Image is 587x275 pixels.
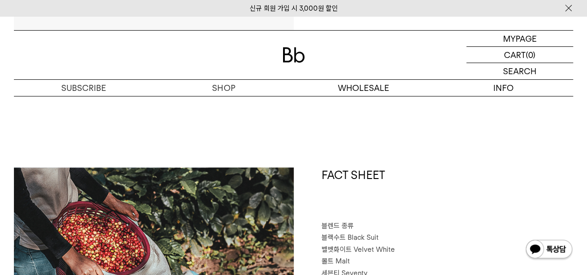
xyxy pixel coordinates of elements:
[466,31,573,47] a: MYPAGE
[466,47,573,63] a: CART (0)
[322,257,334,265] span: 몰트
[322,222,354,230] span: 블렌드 종류
[504,47,526,63] p: CART
[322,233,346,242] span: 블랙수트
[322,167,574,220] h1: FACT SHEET
[433,80,573,96] p: INFO
[503,63,536,79] p: SEARCH
[322,245,352,254] span: 벨벳화이트
[348,233,379,242] span: Black Suit
[14,80,154,96] a: SUBSCRIBE
[335,257,350,265] span: Malt
[354,245,395,254] span: Velvet White
[283,47,305,63] img: 로고
[503,31,537,46] p: MYPAGE
[294,80,433,96] p: WHOLESALE
[154,80,293,96] a: SHOP
[250,4,338,13] a: 신규 회원 가입 시 3,000원 할인
[526,47,535,63] p: (0)
[525,239,573,261] img: 카카오톡 채널 1:1 채팅 버튼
